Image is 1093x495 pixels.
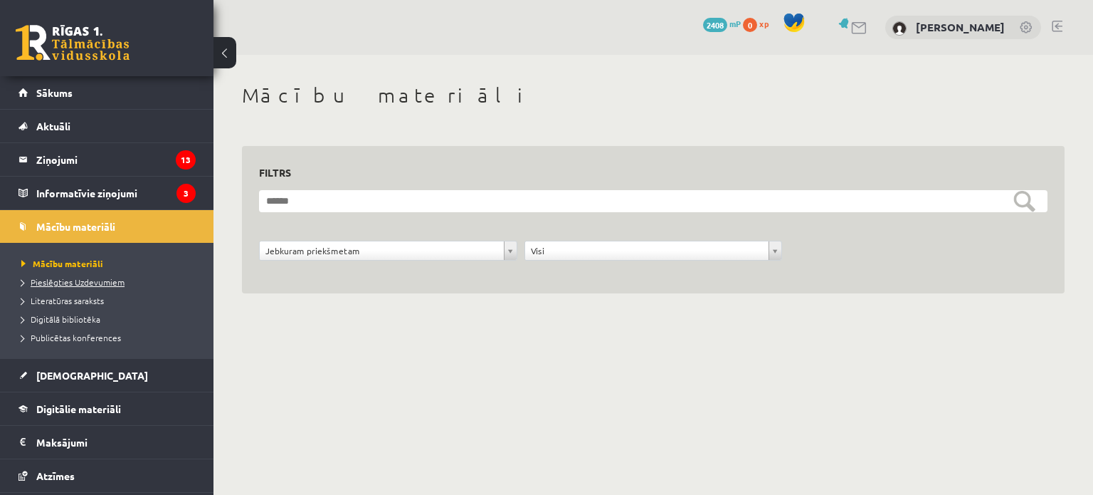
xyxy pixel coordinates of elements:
a: Publicētas konferences [21,331,199,344]
a: Digitālie materiāli [19,392,196,425]
span: Digitālā bibliotēka [21,313,100,325]
span: Jebkuram priekšmetam [265,241,498,260]
span: Sākums [36,86,73,99]
a: Aktuāli [19,110,196,142]
span: Visi [531,241,764,260]
a: Sākums [19,76,196,109]
a: Informatīvie ziņojumi3 [19,177,196,209]
legend: Maksājumi [36,426,196,459]
i: 3 [176,184,196,203]
span: Publicētas konferences [21,332,121,343]
a: [PERSON_NAME] [916,20,1005,34]
span: 0 [743,18,757,32]
a: Atzīmes [19,459,196,492]
a: Maksājumi [19,426,196,459]
a: Mācību materiāli [19,210,196,243]
a: Visi [525,241,782,260]
span: Atzīmes [36,469,75,482]
legend: Informatīvie ziņojumi [36,177,196,209]
a: Rīgas 1. Tālmācības vidusskola [16,25,130,61]
a: Ziņojumi13 [19,143,196,176]
span: Mācību materiāli [21,258,103,269]
a: Pieslēgties Uzdevumiem [21,276,199,288]
span: Aktuāli [36,120,70,132]
span: Pieslēgties Uzdevumiem [21,276,125,288]
a: Mācību materiāli [21,257,199,270]
a: 2408 mP [703,18,741,29]
i: 13 [176,150,196,170]
a: 0 xp [743,18,776,29]
span: Digitālie materiāli [36,402,121,415]
span: Literatūras saraksts [21,295,104,306]
img: Gļebs Golubevs [892,21,907,36]
span: [DEMOGRAPHIC_DATA] [36,369,148,382]
span: 2408 [703,18,727,32]
h3: Filtrs [259,163,1030,182]
a: [DEMOGRAPHIC_DATA] [19,359,196,392]
a: Jebkuram priekšmetam [260,241,517,260]
span: xp [759,18,769,29]
a: Digitālā bibliotēka [21,313,199,325]
span: mP [729,18,741,29]
span: Mācību materiāli [36,220,115,233]
h1: Mācību materiāli [242,83,1065,108]
a: Literatūras saraksts [21,294,199,307]
legend: Ziņojumi [36,143,196,176]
